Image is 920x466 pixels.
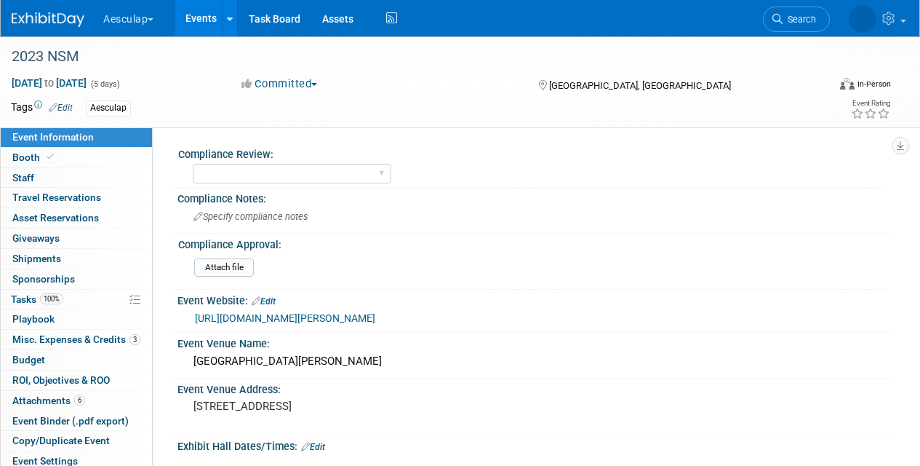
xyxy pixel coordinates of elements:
[12,354,45,366] span: Budget
[1,127,152,147] a: Event Information
[12,333,140,345] span: Misc. Expenses & Credits
[252,296,276,307] a: Edit
[12,212,99,224] span: Asset Reservations
[12,151,57,163] span: Booth
[177,435,891,454] div: Exhibit Hall Dates/Times:
[549,80,731,91] span: [GEOGRAPHIC_DATA], [GEOGRAPHIC_DATA]
[12,253,61,264] span: Shipments
[177,290,891,309] div: Event Website:
[177,188,891,206] div: Compliance Notes:
[177,379,891,397] div: Event Venue Address:
[129,334,140,345] span: 3
[762,76,891,98] div: Event Format
[1,188,152,208] a: Travel Reservations
[849,5,876,33] img: Linda Zeller
[12,131,94,143] span: Event Information
[857,79,891,90] div: In-Person
[188,350,880,373] div: [GEOGRAPHIC_DATA][PERSON_NAME]
[1,411,152,431] a: Event Binder (.pdf export)
[236,76,323,92] button: Committed
[12,172,34,183] span: Staff
[1,290,152,309] a: Tasks100%
[177,333,891,351] div: Event Venue Name:
[74,395,85,406] span: 6
[89,79,120,89] span: (5 days)
[840,78,855,90] img: Format-Inperson.png
[1,391,152,411] a: Attachments6
[301,442,325,452] a: Edit
[1,309,152,329] a: Playbook
[12,232,60,244] span: Giveaways
[12,415,129,427] span: Event Binder (.pdf export)
[193,211,308,222] span: Specify compliance notes
[1,330,152,349] a: Misc. Expenses & Credits3
[193,400,459,413] pre: [STREET_ADDRESS]
[783,14,816,25] span: Search
[12,273,75,285] span: Sponsorships
[12,191,101,203] span: Travel Reservations
[12,435,110,446] span: Copy/Duplicate Event
[47,153,54,161] i: Booth reservation complete
[1,269,152,289] a: Sponsorships
[1,168,152,188] a: Staff
[12,313,55,325] span: Playbook
[851,100,890,107] div: Event Rating
[11,76,87,90] span: [DATE] [DATE]
[1,148,152,167] a: Booth
[7,44,816,70] div: 2023 NSM
[11,100,73,116] td: Tags
[12,374,110,386] span: ROI, Objectives & ROO
[12,395,85,406] span: Attachments
[40,293,63,304] span: 100%
[195,312,375,324] a: [URL][DOMAIN_NAME][PERSON_NAME]
[1,371,152,390] a: ROI, Objectives & ROO
[178,143,884,162] div: Compliance Review:
[178,234,884,252] div: Compliance Approval:
[86,100,131,116] div: Aesculap
[1,350,152,370] a: Budget
[49,103,73,113] a: Edit
[12,12,84,27] img: ExhibitDay
[1,249,152,269] a: Shipments
[1,431,152,451] a: Copy/Duplicate Event
[1,229,152,248] a: Giveaways
[11,293,63,305] span: Tasks
[763,7,830,32] a: Search
[1,208,152,228] a: Asset Reservations
[42,77,56,89] span: to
